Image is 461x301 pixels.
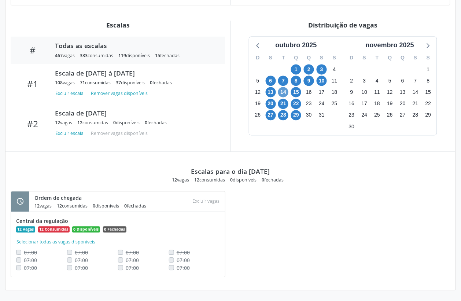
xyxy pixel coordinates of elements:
[150,80,172,86] div: fechadas
[24,257,37,264] span: Não é possivel realocar uma vaga consumida
[172,177,177,183] span: 12
[55,80,75,86] div: vagas
[16,217,220,225] div: Central da regulação
[80,53,88,59] span: 333
[317,65,327,75] span: sexta-feira, 3 de outubro de 2025
[145,120,167,126] div: fechadas
[230,177,233,183] span: 0
[359,110,370,121] span: segunda-feira, 24 de novembro de 2025
[266,110,276,121] span: segunda-feira, 27 de outubro de 2025
[359,76,370,86] span: segunda-feira, 3 de novembro de 2025
[116,80,145,86] div: disponíveis
[177,265,190,272] span: Não é possivel realocar uma vaga consumida
[384,52,397,64] div: Q
[329,76,340,86] span: sábado, 11 de outubro de 2025
[126,257,139,264] span: Não é possivel realocar uma vaga consumida
[262,177,284,183] div: fechadas
[359,87,370,98] span: segunda-feira, 10 de novembro de 2025
[291,99,301,109] span: quarta-feira, 22 de outubro de 2025
[253,99,263,109] span: domingo, 19 de outubro de 2025
[345,52,358,64] div: D
[398,76,408,86] span: quinta-feira, 6 de novembro de 2025
[363,41,417,51] div: novembro 2025
[278,76,288,86] span: terça-feira, 7 de outubro de 2025
[116,80,121,86] span: 37
[410,87,421,98] span: sexta-feira, 14 de novembro de 2025
[291,65,301,75] span: quarta-feira, 1 de outubro de 2025
[236,21,451,29] div: Distribuição de vagas
[88,89,151,99] button: Remover vagas disponíveis
[103,227,126,233] span: 0 Fechadas
[347,110,357,121] span: domingo, 23 de novembro de 2025
[80,80,85,86] span: 71
[77,120,108,126] div: consumidas
[34,203,52,209] div: vagas
[55,129,86,139] button: Excluir escala
[397,52,409,64] div: Q
[273,41,320,51] div: outubro 2025
[55,109,215,117] div: Escala de [DATE]
[347,122,357,132] span: domingo, 30 de novembro de 2025
[75,257,88,264] span: Não é possivel realocar uma vaga consumida
[423,99,434,109] span: sábado, 22 de novembro de 2025
[57,203,88,209] div: consumidas
[423,65,434,75] span: sábado, 1 de novembro de 2025
[80,80,111,86] div: consumidas
[385,87,395,98] span: quarta-feira, 12 de novembro de 2025
[264,52,277,64] div: S
[55,120,72,126] div: vagas
[24,265,37,272] span: Não é possivel realocar uma vaga consumida
[317,110,327,121] span: sexta-feira, 31 de outubro de 2025
[347,87,357,98] span: domingo, 9 de novembro de 2025
[251,52,264,64] div: D
[371,52,384,64] div: T
[262,177,265,183] span: 0
[177,257,190,264] span: Não é possivel realocar uma vaga consumida
[317,99,327,109] span: sexta-feira, 24 de outubro de 2025
[55,69,215,77] div: Escala de [DATE] à [DATE]
[16,198,24,206] i: schedule
[410,110,421,121] span: sexta-feira, 28 de novembro de 2025
[75,265,88,272] span: Não é possivel realocar uma vaga consumida
[317,76,327,86] span: sexta-feira, 10 de outubro de 2025
[278,99,288,109] span: terça-feira, 21 de outubro de 2025
[118,53,126,59] span: 119
[177,249,190,256] span: Não é possivel realocar uma vaga consumida
[266,99,276,109] span: segunda-feira, 20 de outubro de 2025
[410,76,421,86] span: sexta-feira, 7 de novembro de 2025
[55,53,75,59] div: vagas
[423,76,434,86] span: sábado, 8 de novembro de 2025
[277,52,290,64] div: T
[11,21,225,29] div: Escalas
[93,203,95,209] span: 0
[372,76,382,86] span: terça-feira, 4 de novembro de 2025
[398,110,408,121] span: quinta-feira, 27 de novembro de 2025
[385,76,395,86] span: quarta-feira, 5 de novembro de 2025
[126,265,139,272] span: Não é possivel realocar uma vaga consumida
[16,79,50,89] div: #1
[118,53,150,59] div: disponíveis
[303,52,316,64] div: Q
[230,177,257,183] div: disponíveis
[75,249,88,256] span: Não é possivel realocar uma vaga consumida
[55,53,63,59] span: 467
[291,87,301,98] span: quarta-feira, 15 de outubro de 2025
[253,110,263,121] span: domingo, 26 de outubro de 2025
[55,89,86,99] button: Excluir escala
[55,42,215,50] div: Todas as escalas
[304,87,314,98] span: quinta-feira, 16 de outubro de 2025
[385,99,395,109] span: quarta-feira, 19 de novembro de 2025
[195,177,225,183] div: consumidas
[34,194,151,202] div: Ordem de chegada
[329,87,340,98] span: sábado, 18 de outubro de 2025
[150,80,152,86] span: 0
[304,110,314,121] span: quinta-feira, 30 de outubro de 2025
[16,227,35,233] span: 12 Vagas
[16,119,50,129] div: #2
[316,52,328,64] div: S
[72,227,100,233] span: 0 Disponíveis
[253,76,263,86] span: domingo, 5 de outubro de 2025
[328,52,341,64] div: S
[189,197,222,207] div: Escolha as vagas para excluir
[317,87,327,98] span: sexta-feira, 17 de outubro de 2025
